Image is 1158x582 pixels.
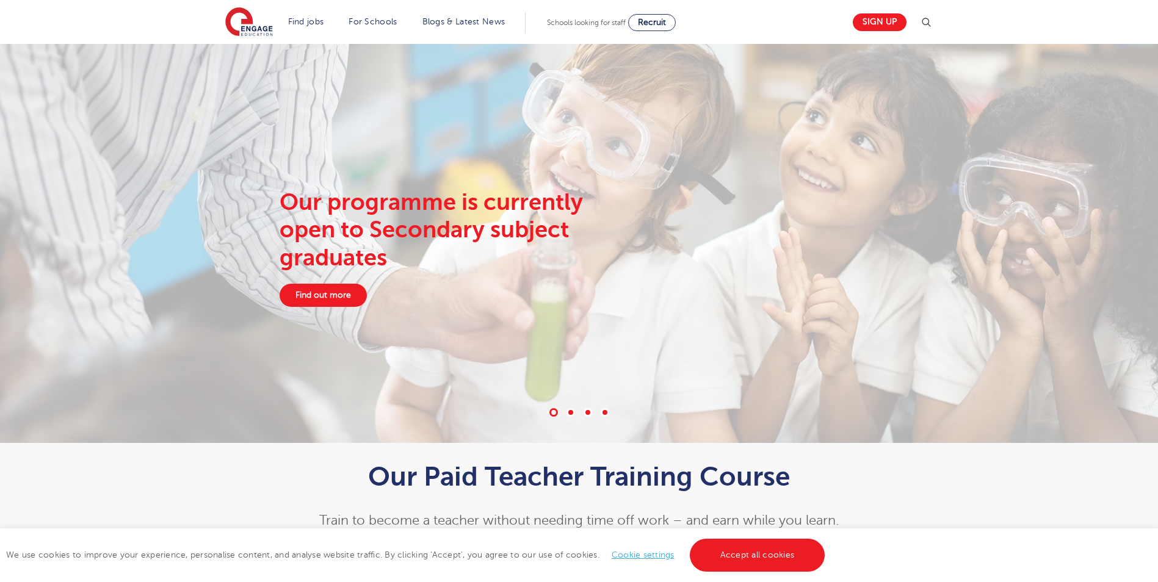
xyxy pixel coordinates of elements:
a: Accept all cookies [690,539,825,572]
a: For Schools [349,17,397,26]
a: Blogs & Latest News [422,17,505,26]
div: Our programme is currently open to Secondary subject graduates [280,189,632,272]
a: Cookie settings [612,550,675,559]
a: Find jobs [288,17,324,26]
a: Find out more [280,284,367,307]
a: Recruit [628,14,676,31]
h1: Our Paid Teacher Training Course [280,461,878,492]
a: Sign up [853,13,906,31]
span: Schools looking for staff [547,18,626,27]
img: Engage Education [225,7,273,38]
span: We use cookies to improve your experience, personalise content, and analyse website traffic. By c... [6,550,828,559]
span: Train to become a teacher without needing time off work – and earn while you learn. [319,513,839,528]
span: Recruit [638,18,666,27]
